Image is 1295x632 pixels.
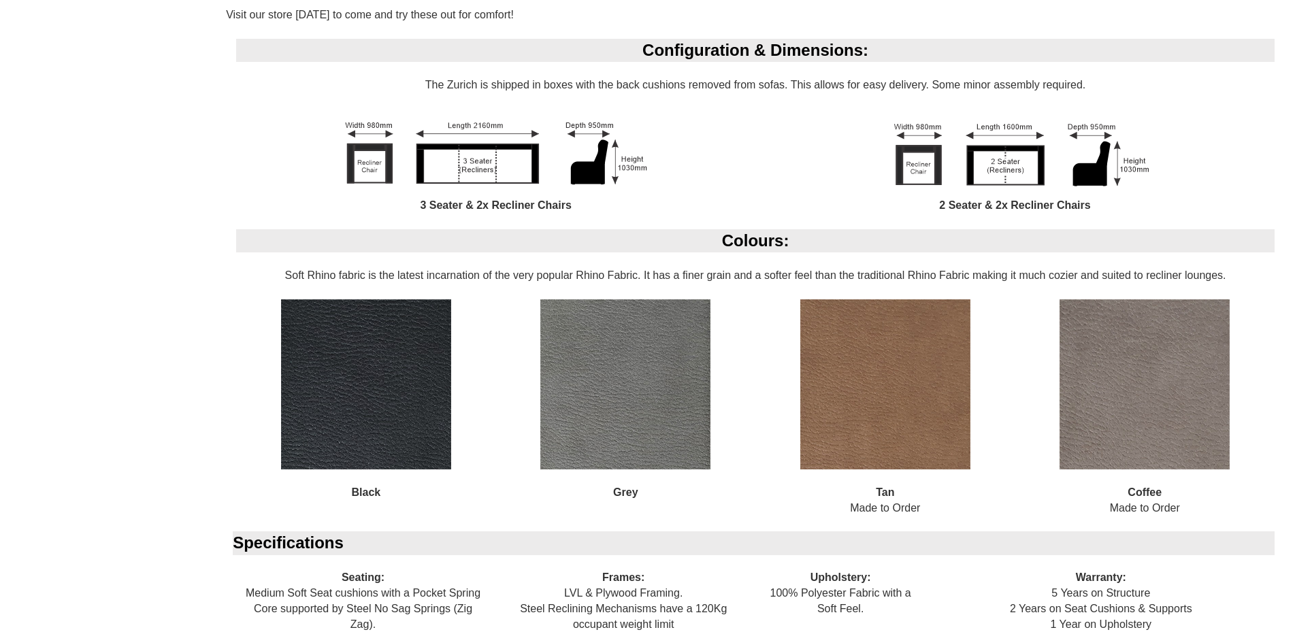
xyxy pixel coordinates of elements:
[876,486,894,498] b: Tan
[939,199,1090,211] b: 2 Seater & 2x Recliner Chairs
[800,299,970,469] img: Tan
[226,229,1285,531] div: Soft Rhino fabric is the latest incarnation of the very popular Rhino Fabric. It has a finer grai...
[1128,486,1162,498] b: Coffee
[1076,571,1126,583] b: Warranty:
[613,486,638,498] b: Grey
[236,39,1275,62] div: Configuration & Dimensions:
[1060,299,1230,469] img: Coffee
[352,486,381,498] b: Black
[540,299,710,469] img: Grey
[325,108,667,198] img: 3 Seater Zurich Suite
[420,199,571,211] b: 3 Seater & 2x Recliner Chairs
[226,39,1285,214] div: The Zurich is shipped in boxes with the back cushions removed from sofas. This allows for easy de...
[1015,299,1275,531] div: Made to Order
[602,571,644,583] b: Frames:
[810,571,871,583] b: Upholstery:
[342,571,384,583] b: Seating:
[233,531,1275,554] div: Specifications
[281,299,451,469] img: Black
[755,299,1015,531] div: Made to Order
[870,108,1160,198] img: 2 Seater Zurich Suite
[236,229,1275,252] div: Colours:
